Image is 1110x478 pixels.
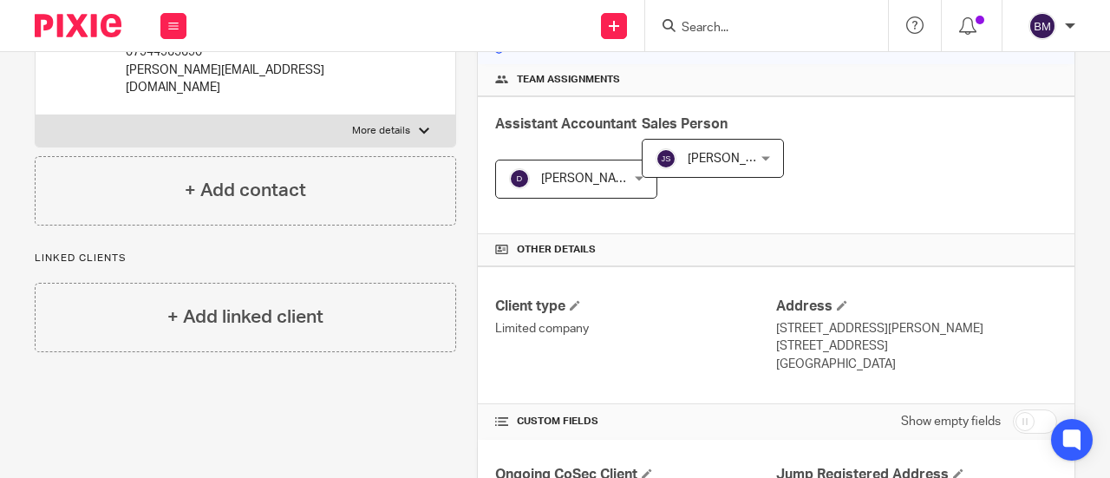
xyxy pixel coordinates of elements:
h4: CUSTOM FIELDS [495,415,776,429]
h4: + Add linked client [167,304,323,331]
p: [PERSON_NAME][EMAIL_ADDRESS][DOMAIN_NAME] [126,62,390,97]
span: Team assignments [517,73,620,87]
img: svg%3E [1028,12,1056,40]
h4: Client type [495,298,776,316]
span: Other details [517,243,596,257]
span: [PERSON_NAME] S T [541,173,656,185]
label: Show empty fields [901,413,1001,430]
p: More details [352,124,410,138]
p: [GEOGRAPHIC_DATA] [776,356,1057,373]
input: Search [680,21,836,36]
p: [STREET_ADDRESS] [776,337,1057,355]
img: svg%3E [509,168,530,189]
p: [STREET_ADDRESS][PERSON_NAME] [776,320,1057,337]
span: [PERSON_NAME] [688,153,783,165]
p: Limited company [495,320,776,337]
h4: + Add contact [185,177,306,204]
p: 07944965690 [126,43,390,61]
span: Sales Person [642,117,728,131]
img: Pixie [35,14,121,37]
img: svg%3E [656,148,676,169]
h4: Address [776,298,1057,316]
p: Linked clients [35,252,456,265]
span: Assistant Accountant [495,117,637,131]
